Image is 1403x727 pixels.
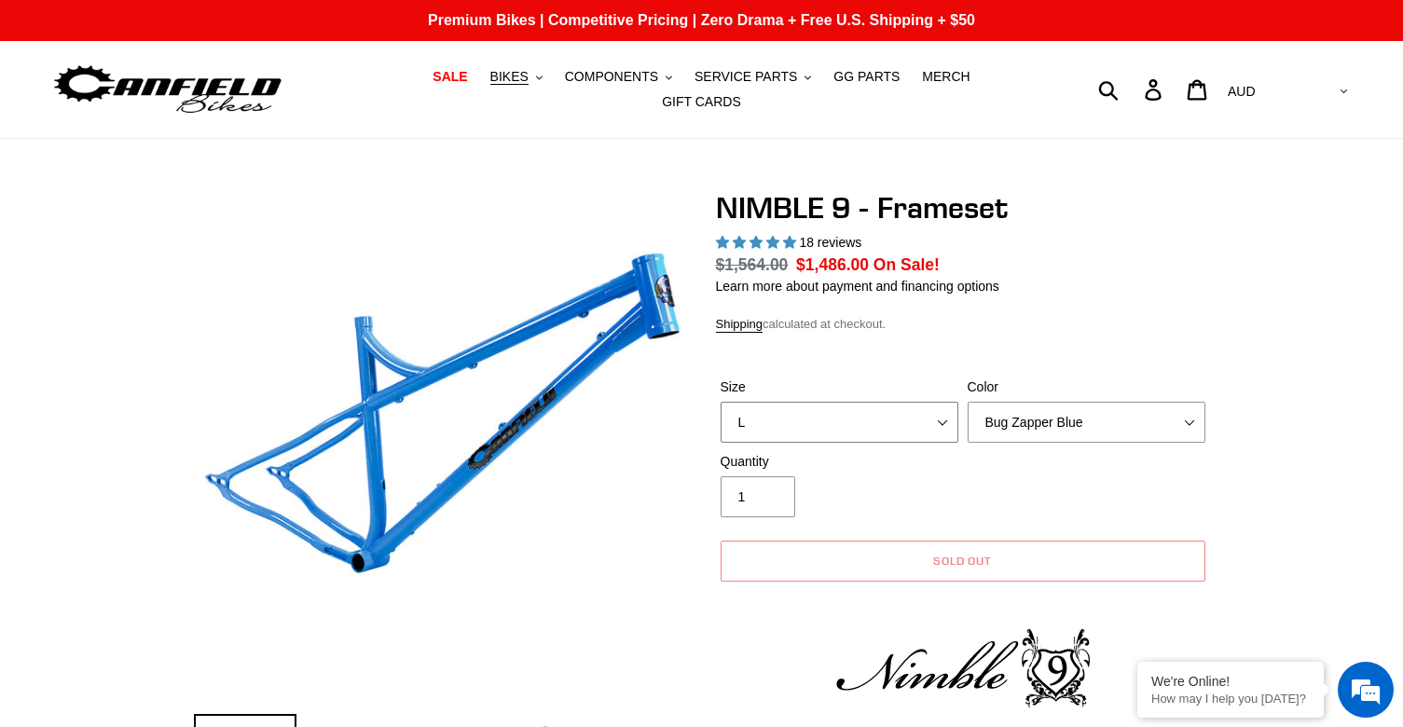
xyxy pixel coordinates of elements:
a: GIFT CARDS [653,89,750,115]
span: SALE [433,69,467,85]
button: SERVICE PARTS [685,64,820,89]
span: SERVICE PARTS [695,69,797,85]
label: Color [968,377,1205,397]
a: Learn more about payment and financing options [716,279,999,294]
div: We're Online! [1151,674,1310,689]
s: $1,564.00 [716,255,789,274]
span: BIKES [490,69,529,85]
div: calculated at checkout. [716,315,1210,334]
a: MERCH [913,64,979,89]
label: Quantity [721,452,958,472]
a: Shipping [716,317,763,333]
span: GIFT CARDS [662,94,741,110]
img: Canfield Bikes [51,61,284,119]
span: 18 reviews [799,235,861,250]
span: GG PARTS [833,69,900,85]
a: GG PARTS [824,64,909,89]
button: COMPONENTS [556,64,681,89]
span: MERCH [922,69,970,85]
input: Search [1108,69,1156,110]
button: Sold out [721,541,1205,582]
span: Sold out [933,554,993,568]
button: BIKES [481,64,552,89]
span: On Sale! [873,253,940,277]
h1: NIMBLE 9 - Frameset [716,190,1210,226]
span: 4.89 stars [716,235,800,250]
a: SALE [423,64,476,89]
span: COMPONENTS [565,69,658,85]
label: Size [721,377,958,397]
p: How may I help you today? [1151,692,1310,706]
span: $1,486.00 [796,255,869,274]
